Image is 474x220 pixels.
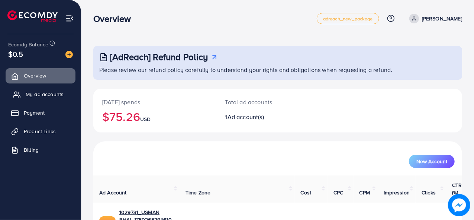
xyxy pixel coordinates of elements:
span: $0.5 [8,49,23,59]
img: image [448,194,470,216]
span: Cost [301,189,312,196]
span: Payment [24,109,45,116]
img: image [65,51,73,58]
p: Please review our refund policy carefully to understand your rights and obligations when requesti... [99,65,458,74]
p: Total ad accounts [225,98,300,106]
span: Ecomdy Balance [8,41,48,48]
h3: Overview [93,13,137,24]
h2: $75.26 [102,109,207,124]
p: [DATE] spends [102,98,207,106]
h2: 1 [225,114,300,121]
button: New Account [409,155,455,168]
h3: [AdReach] Refund Policy [110,52,208,62]
span: Overview [24,72,46,79]
span: CPM [359,189,370,196]
a: Payment [6,105,75,120]
a: Overview [6,68,75,83]
span: Impression [384,189,410,196]
span: My ad accounts [26,91,64,98]
span: CTR (%) [452,181,462,196]
span: Ad account(s) [228,113,264,121]
span: Time Zone [186,189,210,196]
p: [PERSON_NAME] [422,14,462,23]
span: Clicks [422,189,436,196]
a: adreach_new_package [317,13,379,24]
a: [PERSON_NAME] [406,14,462,23]
a: Product Links [6,124,75,139]
span: Ad Account [99,189,127,196]
a: Billing [6,142,75,157]
span: adreach_new_package [323,16,373,21]
span: New Account [416,159,447,164]
img: logo [7,10,58,22]
img: menu [65,14,74,23]
span: Billing [24,146,39,154]
span: USD [140,115,151,123]
a: My ad accounts [6,87,75,102]
span: Product Links [24,128,56,135]
span: CPC [333,189,343,196]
